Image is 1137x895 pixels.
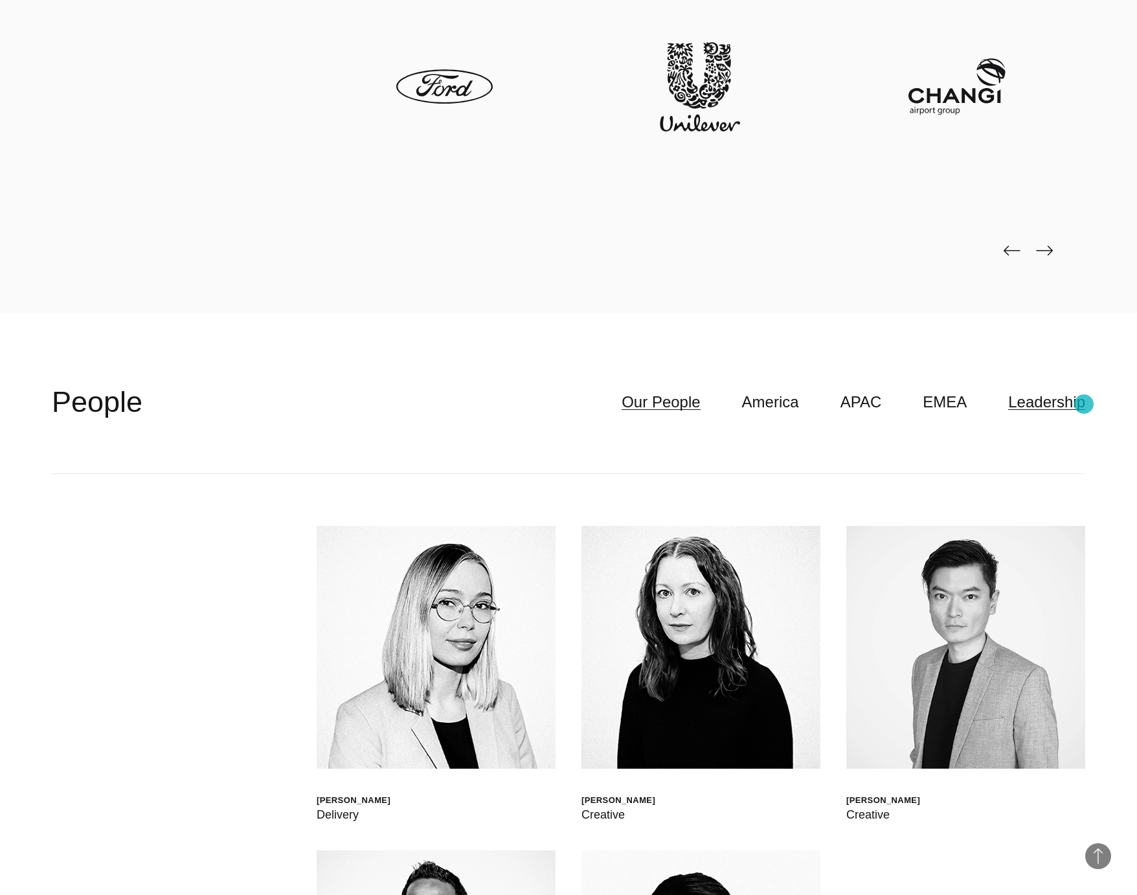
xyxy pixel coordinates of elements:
[846,526,1085,768] img: Daniel Ng
[1004,245,1020,256] img: page-back-black.png
[742,390,799,414] a: America
[622,390,700,414] a: Our People
[317,795,390,806] div: [PERSON_NAME]
[846,806,920,824] div: Creative
[1008,390,1085,414] a: Leadership
[923,390,967,414] a: EMEA
[581,806,655,824] div: Creative
[1036,245,1053,256] img: page-next-black.png
[396,42,493,131] img: Ford
[52,383,142,422] h2: People
[908,42,1006,131] img: Changi
[840,390,882,414] a: APAC
[1085,843,1111,869] button: Back to Top
[317,526,556,768] img: Walt Drkula
[846,795,920,806] div: [PERSON_NAME]
[652,42,749,131] img: Unilever
[581,526,820,768] img: Jen Higgins
[317,806,390,824] div: Delivery
[581,795,655,806] div: [PERSON_NAME]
